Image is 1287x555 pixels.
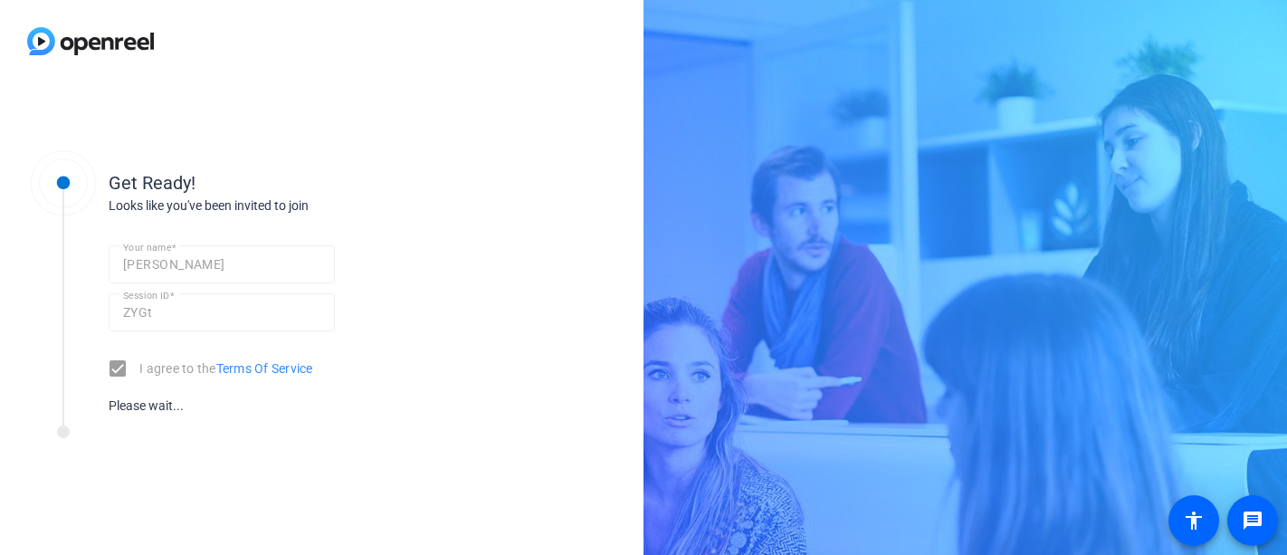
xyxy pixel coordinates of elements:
[1242,510,1263,531] mat-icon: message
[109,397,335,416] div: Please wait...
[123,242,171,253] mat-label: Your name
[109,196,471,215] div: Looks like you've been invited to join
[123,290,169,301] mat-label: Session ID
[1183,510,1205,531] mat-icon: accessibility
[109,169,471,196] div: Get Ready!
